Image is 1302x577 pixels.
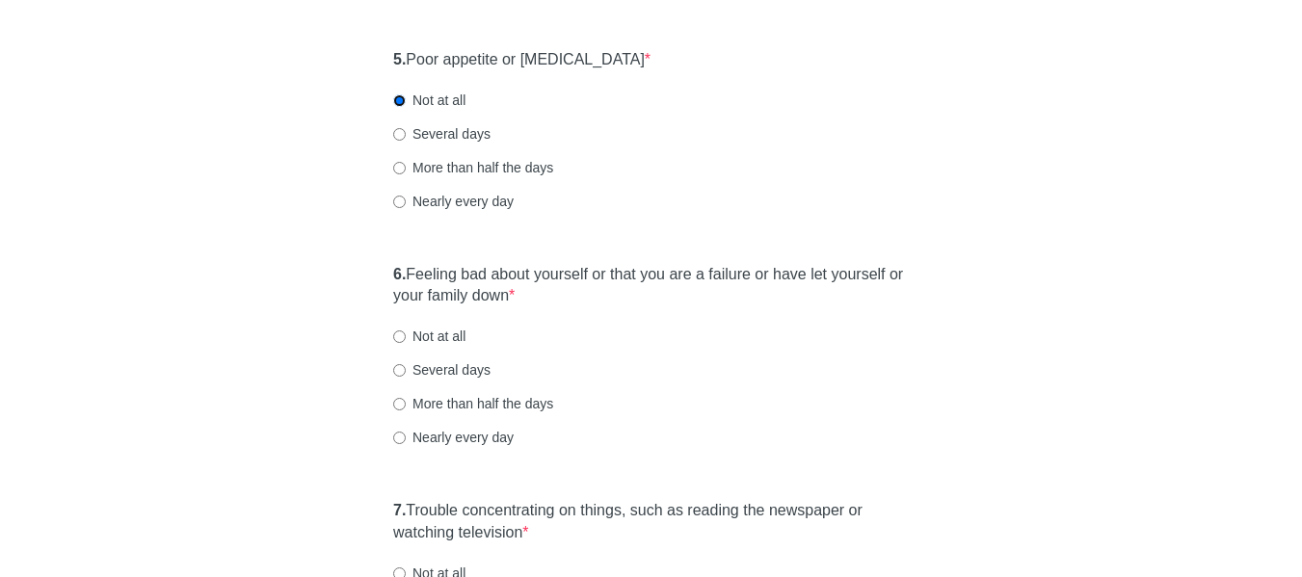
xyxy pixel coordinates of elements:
[393,330,406,343] input: Not at all
[393,94,406,107] input: Not at all
[393,264,909,308] label: Feeling bad about yourself or that you are a failure or have let yourself or your family down
[393,398,406,410] input: More than half the days
[393,49,651,71] label: Poor appetite or [MEDICAL_DATA]
[393,124,491,144] label: Several days
[393,428,514,447] label: Nearly every day
[393,162,406,174] input: More than half the days
[393,91,465,110] label: Not at all
[393,158,553,177] label: More than half the days
[393,51,406,67] strong: 5.
[393,360,491,380] label: Several days
[393,432,406,444] input: Nearly every day
[393,502,406,518] strong: 7.
[393,128,406,141] input: Several days
[393,192,514,211] label: Nearly every day
[393,364,406,377] input: Several days
[393,327,465,346] label: Not at all
[393,266,406,282] strong: 6.
[393,394,553,413] label: More than half the days
[393,500,909,544] label: Trouble concentrating on things, such as reading the newspaper or watching television
[393,196,406,208] input: Nearly every day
